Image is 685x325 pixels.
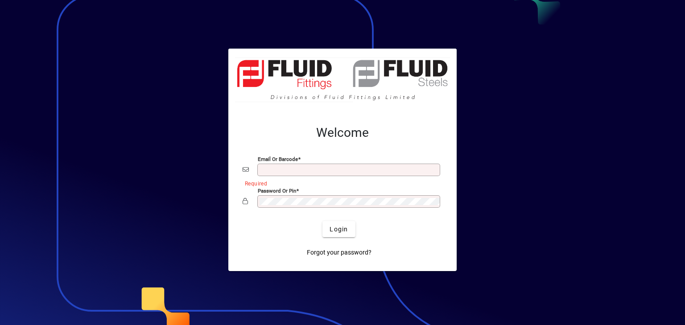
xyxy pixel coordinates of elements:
[303,244,375,260] a: Forgot your password?
[258,188,296,194] mat-label: Password or Pin
[258,156,298,162] mat-label: Email or Barcode
[245,178,435,188] mat-error: Required
[307,248,371,257] span: Forgot your password?
[243,125,442,140] h2: Welcome
[322,221,355,237] button: Login
[330,225,348,234] span: Login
